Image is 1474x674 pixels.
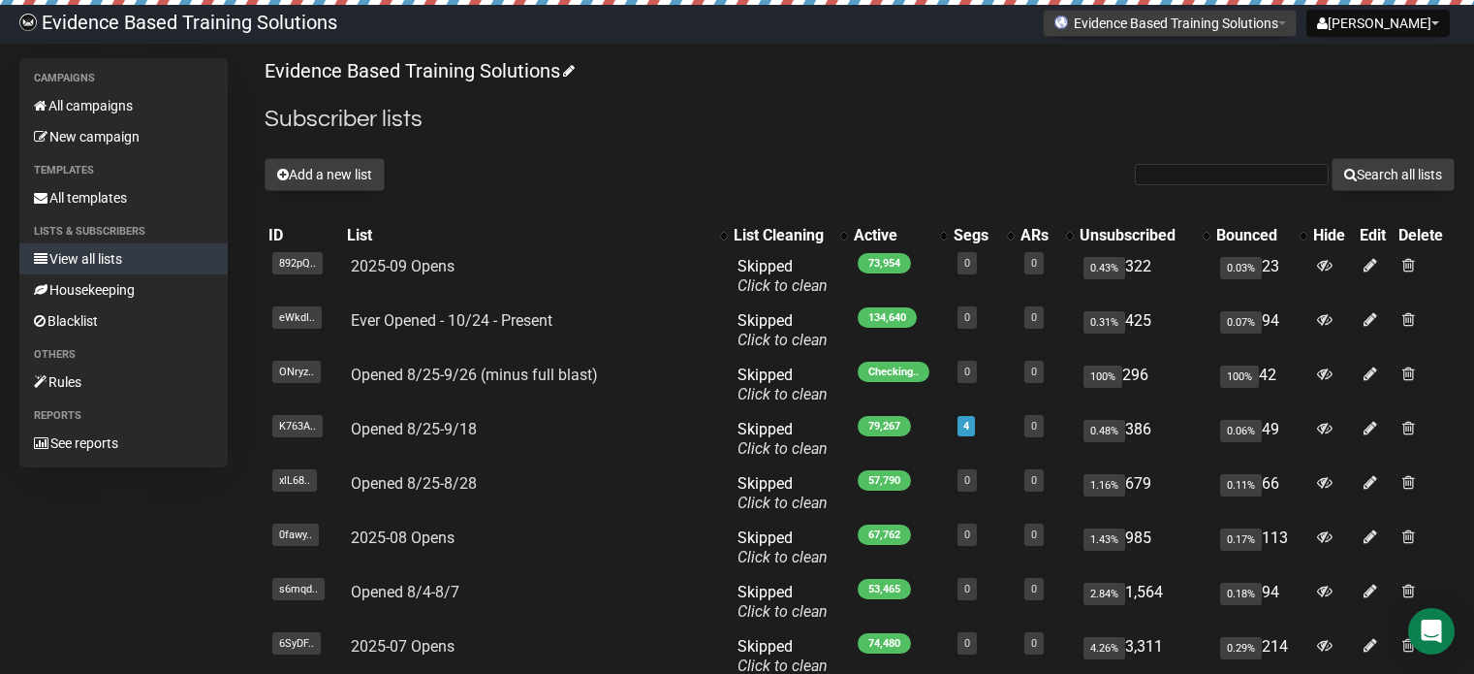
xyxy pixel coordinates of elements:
[351,257,455,275] a: 2025-09 Opens
[1031,257,1037,270] a: 0
[730,222,850,249] th: List Cleaning: No sort applied, activate to apply an ascending sort
[272,415,323,437] span: K763A..
[1220,366,1259,388] span: 100%
[1306,10,1450,37] button: [PERSON_NAME]
[737,311,828,349] span: Skipped
[272,578,325,600] span: s6mqd..
[1332,158,1455,191] button: Search all lists
[737,529,828,566] span: Skipped
[1216,226,1290,245] div: Bounced
[19,182,228,213] a: All templates
[1220,257,1262,279] span: 0.03%
[858,470,911,491] span: 57,790
[964,257,970,270] a: 0
[1360,226,1391,245] div: Edit
[265,158,385,191] button: Add a new list
[1220,311,1262,334] span: 0.07%
[19,274,228,305] a: Housekeeping
[1395,222,1455,249] th: Delete: No sort applied, sorting is disabled
[1017,222,1076,249] th: ARs: No sort applied, activate to apply an ascending sort
[1083,311,1125,334] span: 0.31%
[1076,249,1212,304] td: 322
[272,632,321,655] span: 6SyDF..
[19,121,228,152] a: New campaign
[19,404,228,428] li: Reports
[1083,474,1125,497] span: 1.16%
[19,305,228,337] a: Blacklist
[1220,637,1262,659] span: 0.29%
[964,311,970,324] a: 0
[351,420,477,438] a: Opened 8/25-9/18
[1212,412,1309,466] td: 49
[1212,521,1309,575] td: 113
[19,67,228,90] li: Campaigns
[1212,304,1309,358] td: 94
[737,439,828,458] a: Click to clean
[1212,358,1309,412] td: 42
[737,366,828,403] span: Skipped
[858,633,911,654] span: 74,480
[963,420,969,433] a: 4
[964,637,970,650] a: 0
[1031,311,1037,324] a: 0
[964,474,970,487] a: 0
[737,276,828,295] a: Click to clean
[19,220,228,243] li: Lists & subscribers
[272,469,317,492] span: xlL68..
[19,428,228,459] a: See reports
[265,222,342,249] th: ID: No sort applied, sorting is disabled
[1076,466,1212,521] td: 679
[737,474,828,512] span: Skipped
[351,637,455,656] a: 2025-07 Opens
[964,583,970,595] a: 0
[1076,304,1212,358] td: 425
[737,583,828,621] span: Skipped
[1031,420,1037,433] a: 0
[1220,474,1262,497] span: 0.11%
[1031,366,1037,378] a: 0
[1309,222,1355,249] th: Hide: No sort applied, sorting is disabled
[19,159,228,182] li: Templates
[737,420,828,458] span: Skipped
[1076,575,1212,629] td: 1,564
[272,306,322,329] span: eWkdI..
[737,331,828,349] a: Click to clean
[1043,10,1297,37] button: Evidence Based Training Solutions
[1076,222,1212,249] th: Unsubscribed: No sort applied, activate to apply an ascending sort
[1031,474,1037,487] a: 0
[1083,529,1125,551] span: 1.43%
[1083,366,1122,388] span: 100%
[858,579,911,599] span: 53,465
[1408,608,1455,655] div: Open Intercom Messenger
[1083,257,1125,279] span: 0.43%
[1313,226,1351,245] div: Hide
[1080,226,1193,245] div: Unsubscribed
[1212,222,1309,249] th: Bounced: No sort applied, activate to apply an ascending sort
[1220,583,1262,605] span: 0.18%
[850,222,950,249] th: Active: No sort applied, activate to apply an ascending sort
[1076,358,1212,412] td: 296
[265,59,572,82] a: Evidence Based Training Solutions
[858,253,911,273] span: 73,954
[268,226,338,245] div: ID
[272,361,321,383] span: ONryz..
[1053,15,1069,30] img: favicons
[737,385,828,403] a: Click to clean
[1083,420,1125,442] span: 0.48%
[1076,521,1212,575] td: 985
[272,524,319,546] span: 0fawy..
[343,222,730,249] th: List: No sort applied, activate to apply an ascending sort
[1212,575,1309,629] td: 94
[1212,249,1309,304] td: 23
[1356,222,1395,249] th: Edit: No sort applied, sorting is disabled
[351,529,455,547] a: 2025-08 Opens
[737,257,828,295] span: Skipped
[19,14,37,31] img: 6a635aadd5b086599a41eda90e0773ac
[1020,226,1056,245] div: ARs
[351,366,598,384] a: Opened 8/25-9/26 (minus full blast)
[1220,529,1262,551] span: 0.17%
[1212,466,1309,521] td: 66
[734,226,831,245] div: List Cleaning
[19,90,228,121] a: All campaigns
[1076,412,1212,466] td: 386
